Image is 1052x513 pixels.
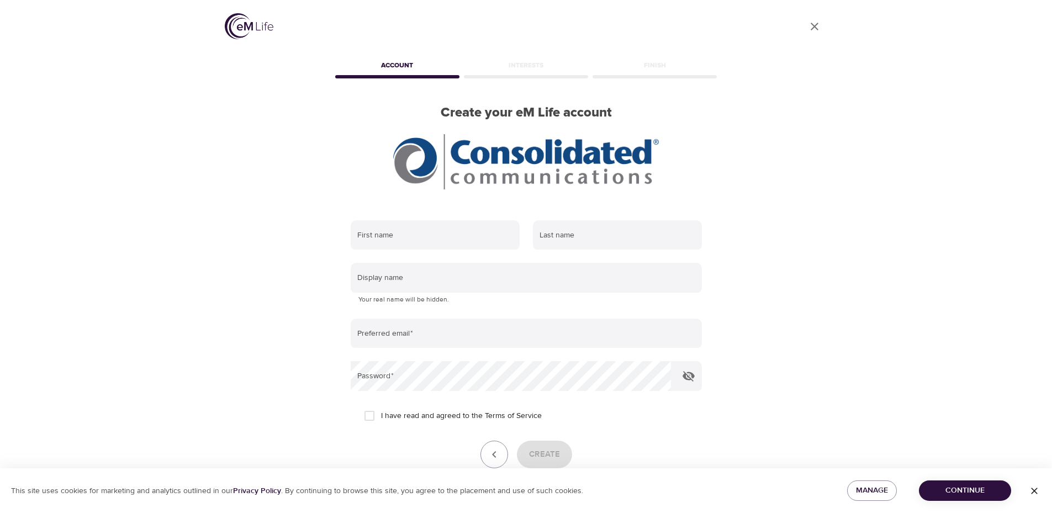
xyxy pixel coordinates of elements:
[333,105,720,121] h2: Create your eM Life account
[358,294,694,305] p: Your real name will be hidden.
[856,484,888,498] span: Manage
[225,13,273,39] img: logo
[485,410,542,422] a: Terms of Service
[919,480,1011,501] button: Continue
[928,484,1002,498] span: Continue
[801,13,828,40] a: close
[847,480,897,501] button: Manage
[233,486,281,496] a: Privacy Policy
[381,410,542,422] span: I have read and agreed to the
[393,134,658,189] img: CCI%20logo_rgb_hr.jpg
